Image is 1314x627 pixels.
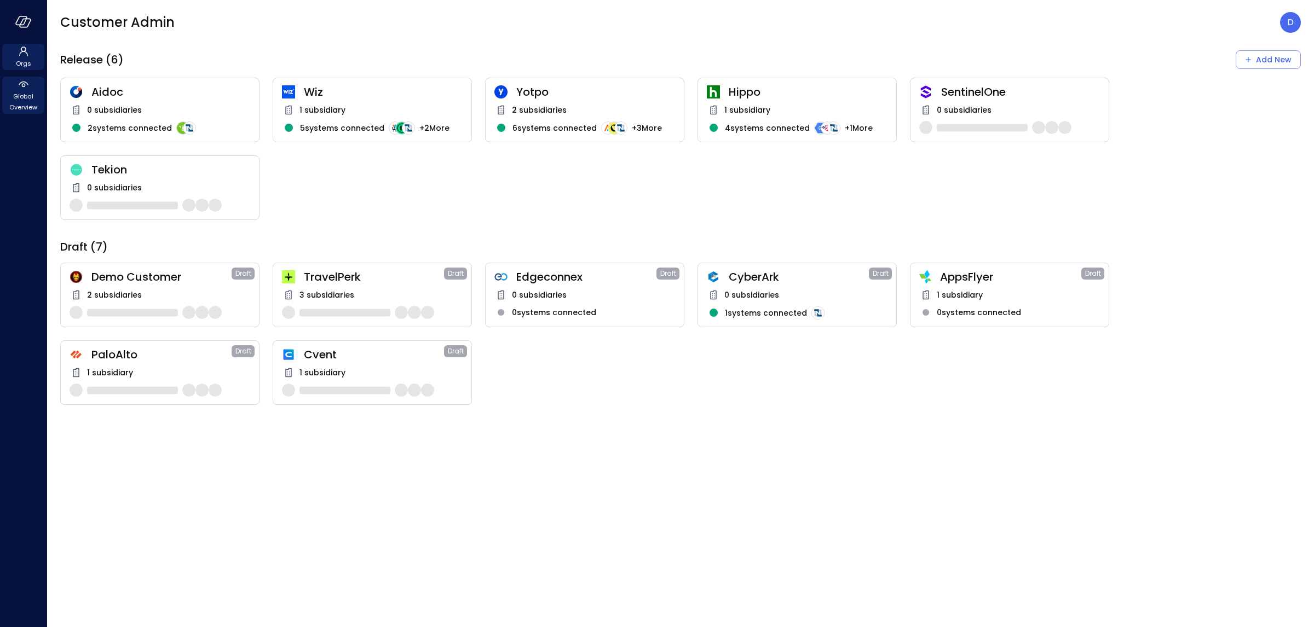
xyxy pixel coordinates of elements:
[304,270,444,284] span: TravelPerk
[632,122,662,134] span: + 3 More
[448,346,464,357] span: Draft
[1256,53,1292,67] div: Add New
[724,104,770,116] span: 1 subsidiary
[725,122,810,134] span: 4 systems connected
[608,121,621,135] img: integration-logo
[512,104,567,116] span: 2 subsidiaries
[601,121,614,135] img: integration-logo
[845,122,873,134] span: + 1 More
[707,85,720,98] img: ynjrjpaiymlkbkxtflmu
[729,85,887,99] span: Hippo
[941,85,1100,99] span: SentinelOne
[1236,50,1301,69] div: Add New Organization
[814,121,827,135] img: integration-logo
[512,289,567,301] span: 0 subsidiaries
[940,270,1081,284] span: AppsFlyer
[516,270,656,284] span: Edgeconnex
[827,121,840,135] img: integration-logo
[282,270,295,283] img: euz2wel6fvrjeyhjwgr9
[282,348,295,361] img: dffl40ddomgeofigsm5p
[91,347,232,362] span: PaloAlto
[183,121,196,135] img: integration-logo
[512,122,597,134] span: 6 systems connected
[919,270,931,283] img: zbmm8o9awxf8yv3ehdzf
[389,121,402,135] img: integration-logo
[70,164,83,176] img: dweq851rzgflucm4u1c8
[919,85,932,98] img: oujisyhxiqy1h0xilnqx
[304,85,463,99] span: Wiz
[88,122,172,134] span: 2 systems connected
[614,121,627,135] img: integration-logo
[176,121,189,135] img: integration-logo
[937,289,983,301] span: 1 subsidiary
[91,270,232,284] span: Demo Customer
[7,91,40,113] span: Global Overview
[87,182,142,194] span: 0 subsidiaries
[419,122,449,134] span: + 2 More
[395,121,408,135] img: integration-logo
[299,104,345,116] span: 1 subsidiary
[2,77,44,114] div: Global Overview
[235,346,251,357] span: Draft
[87,367,133,379] span: 1 subsidiary
[70,348,83,361] img: hs4uxyqbml240cwf4com
[729,270,869,284] span: CyberArk
[516,85,675,99] span: Yotpo
[937,104,992,116] span: 0 subsidiaries
[707,270,720,283] img: a5he5ildahzqx8n3jb8t
[70,270,83,283] img: scnakozdowacoarmaydw
[811,306,825,320] img: integration-logo
[1085,268,1101,279] span: Draft
[724,289,779,301] span: 0 subsidiaries
[725,307,807,319] span: 1 systems connected
[299,367,345,379] span: 1 subsidiary
[494,270,508,283] img: gkfkl11jtdpupy4uruhy
[282,85,295,98] img: cfcvbyzhwvtbhao628kj
[304,347,444,362] span: Cvent
[937,306,1021,318] span: 0 systems connected
[402,121,415,135] img: integration-logo
[2,44,44,70] div: Orgs
[1280,12,1301,33] div: Dudu
[873,268,889,279] span: Draft
[60,240,108,254] span: Draft (7)
[16,58,31,69] span: Orgs
[91,85,250,99] span: Aidoc
[660,268,676,279] span: Draft
[235,268,251,279] span: Draft
[448,268,464,279] span: Draft
[512,306,596,318] span: 0 systems connected
[1236,50,1301,69] button: Add New
[300,122,384,134] span: 5 systems connected
[87,289,142,301] span: 2 subsidiaries
[299,289,354,301] span: 3 subsidiaries
[60,53,124,67] span: Release (6)
[1287,16,1294,29] p: D
[87,104,142,116] span: 0 subsidiaries
[70,85,83,98] img: hddnet8eoxqedtuhlo6i
[60,14,175,31] span: Customer Admin
[91,162,250,177] span: Tekion
[494,85,508,98] img: rosehlgmm5jjurozkspi
[821,121,834,135] img: integration-logo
